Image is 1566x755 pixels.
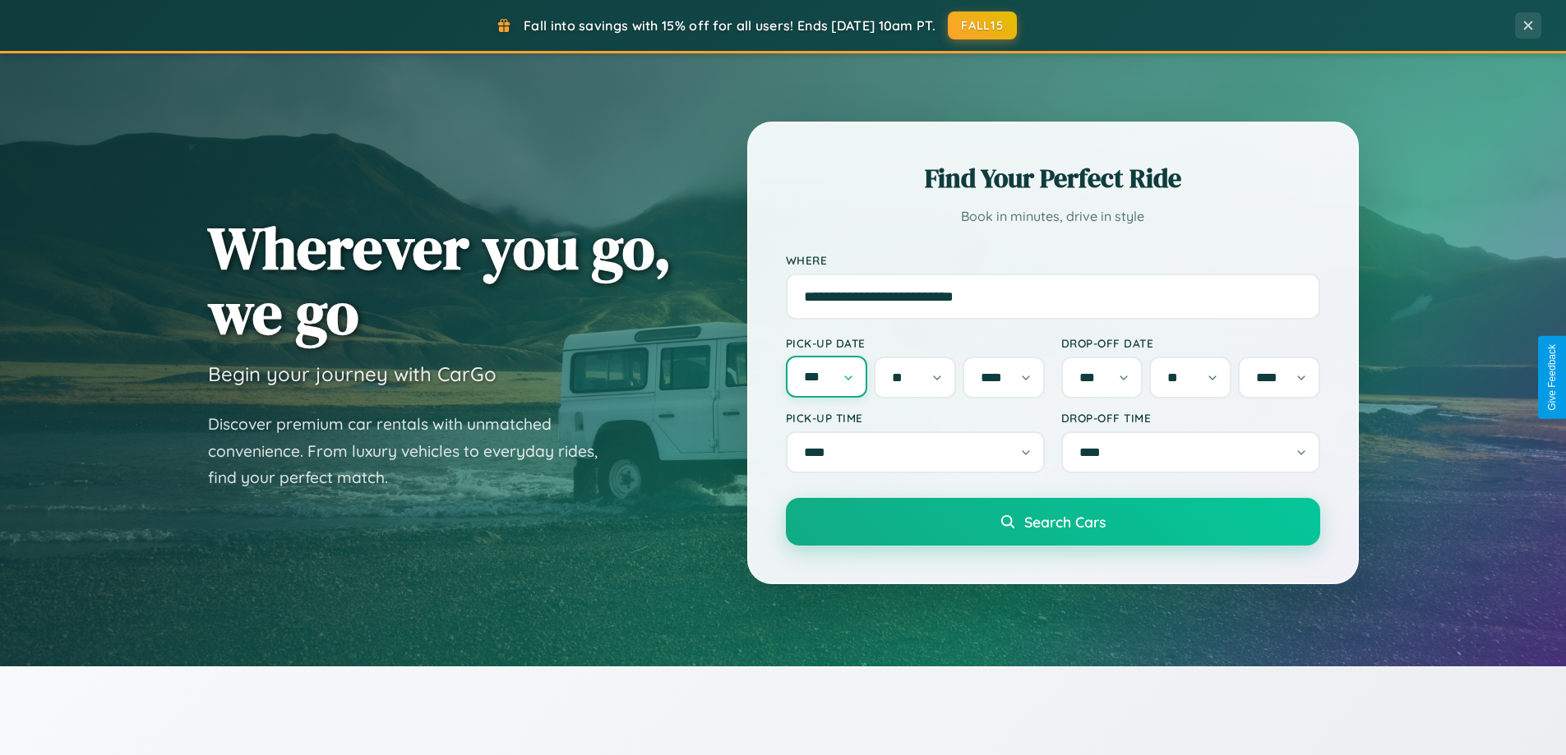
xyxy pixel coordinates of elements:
[786,411,1045,425] label: Pick-up Time
[948,12,1017,39] button: FALL15
[1546,344,1558,411] div: Give Feedback
[1061,411,1320,425] label: Drop-off Time
[786,336,1045,350] label: Pick-up Date
[208,411,619,491] p: Discover premium car rentals with unmatched convenience. From luxury vehicles to everyday rides, ...
[786,205,1320,228] p: Book in minutes, drive in style
[524,17,935,34] span: Fall into savings with 15% off for all users! Ends [DATE] 10am PT.
[786,253,1320,267] label: Where
[1061,336,1320,350] label: Drop-off Date
[208,215,672,345] h1: Wherever you go, we go
[786,160,1320,196] h2: Find Your Perfect Ride
[786,498,1320,546] button: Search Cars
[1024,513,1106,531] span: Search Cars
[208,361,497,386] h3: Begin your journey with CarGo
